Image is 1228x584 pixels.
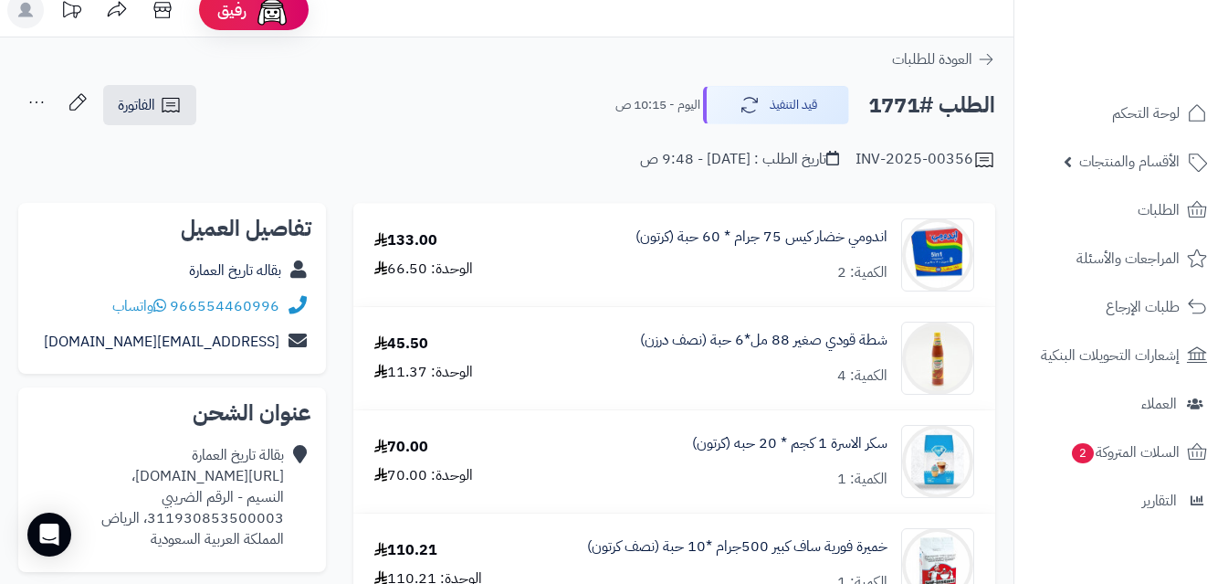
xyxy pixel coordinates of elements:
[189,260,281,281] a: بقاله تاريخ العمارة
[1104,48,1211,87] img: logo-2.png
[44,331,279,353] a: [EMAIL_ADDRESS][DOMAIN_NAME]
[902,322,973,395] img: 1747337445-q0IJrqtyTeRBN3B1jxoMdoK1lZhQmUYL-90x90.jpg
[374,465,473,486] div: الوحدة: 70.00
[892,48,972,70] span: العودة للطلبات
[374,540,437,561] div: 110.21
[587,536,887,557] a: خميرة فورية ساف كبير 500جرام *10 حبة (نصف كرتون)
[837,469,887,490] div: الكمية: 1
[1025,237,1217,281] a: المراجعات والأسئلة
[374,259,473,280] div: الوحدة: 66.50
[1025,334,1217,377] a: إشعارات التحويلات البنكية
[103,85,196,125] a: الفاتورة
[837,262,887,283] div: الكمية: 2
[703,86,849,124] button: قيد التنفيذ
[640,149,839,170] div: تاريخ الطلب : [DATE] - 9:48 ص
[170,295,279,317] a: 966554460996
[1106,294,1180,320] span: طلبات الإرجاع
[33,445,284,549] div: بقالة تاريخ العمارة [URL][DOMAIN_NAME]، النسيم - الرقم الضريبي 311930853500003، الرياض المملكة ال...
[1072,443,1094,463] span: 2
[33,218,311,239] h2: تفاصيل العميل
[635,227,887,248] a: اندومي خضار كيس 75 جرام * 60 حبة (كرتون)
[1112,101,1180,126] span: لوحة التحكم
[374,230,437,251] div: 133.00
[1025,382,1217,426] a: العملاء
[1079,149,1180,175] span: الأقسام والمنتجات
[1070,440,1180,465] span: السلات المتروكة
[1025,430,1217,474] a: السلات المتروكة2
[1076,246,1180,271] span: المراجعات والأسئلة
[112,295,166,317] a: واتساب
[1041,343,1180,368] span: إشعارات التحويلات البنكية
[837,366,887,387] div: الكمية: 4
[1138,197,1180,223] span: الطلبات
[118,94,155,116] span: الفاتورة
[868,87,995,124] h2: الطلب #1771
[1025,91,1217,135] a: لوحة التحكم
[692,433,887,454] a: سكر الاسرة 1 كجم * 20 حبه (كرتون)
[615,96,700,114] small: اليوم - 10:15 ص
[902,425,973,498] img: 1747422643-H9NtV8ZjzdFc2NGcwko8EIkc2J63vLRu-90x90.jpg
[902,218,973,292] img: 1747283225-Screenshot%202025-05-15%20072245-90x90.jpg
[855,149,995,171] div: INV-2025-00356
[892,48,995,70] a: العودة للطلبات
[374,362,473,383] div: الوحدة: 11.37
[1025,188,1217,232] a: الطلبات
[27,513,71,557] div: Open Intercom Messenger
[640,330,887,351] a: شطة قودي صغير 88 مل*6 حبة (نصف درزن)
[1141,391,1177,417] span: العملاء
[374,437,428,458] div: 70.00
[1025,285,1217,329] a: طلبات الإرجاع
[1142,488,1177,514] span: التقارير
[374,334,428,355] div: 45.50
[1025,479,1217,523] a: التقارير
[33,402,311,424] h2: عنوان الشحن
